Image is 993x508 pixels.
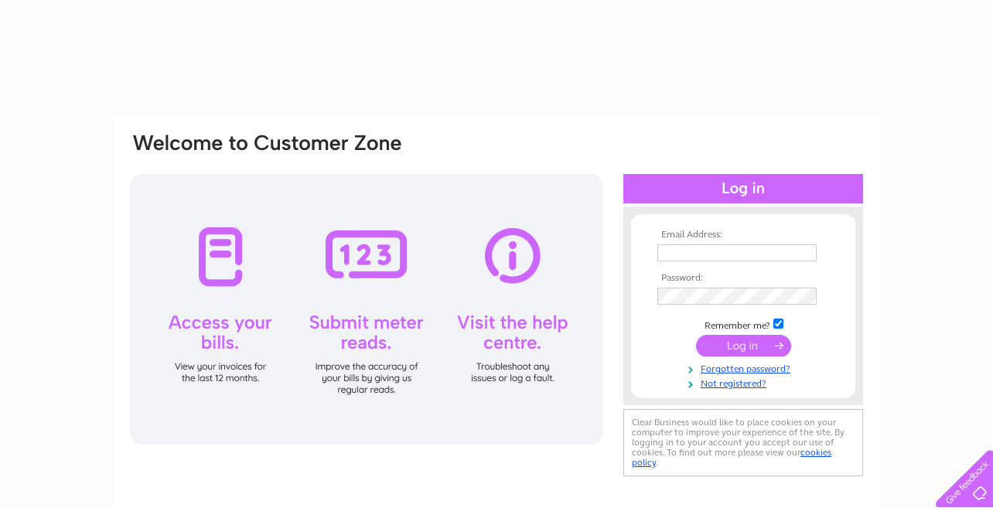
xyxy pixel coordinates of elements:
[657,375,833,390] a: Not registered?
[653,316,833,332] td: Remember me?
[653,273,833,284] th: Password:
[623,409,863,476] div: Clear Business would like to place cookies on your computer to improve your experience of the sit...
[653,230,833,240] th: Email Address:
[657,360,833,375] a: Forgotten password?
[696,335,791,356] input: Submit
[632,447,831,468] a: cookies policy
